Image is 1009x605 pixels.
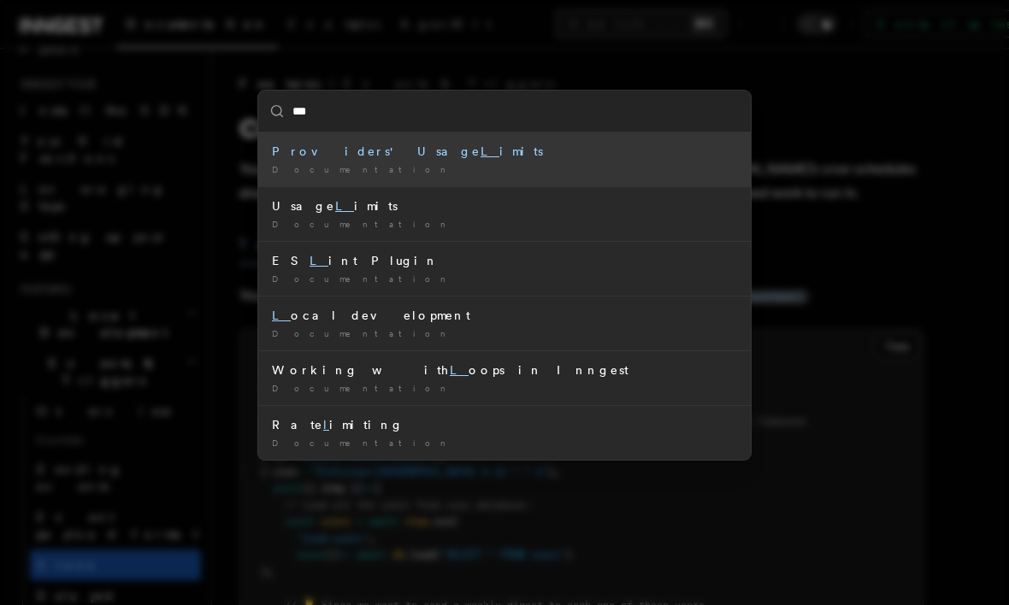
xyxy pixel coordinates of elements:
[272,328,452,338] span: Documentation
[323,418,329,432] mark: l
[272,383,452,393] span: Documentation
[272,361,737,379] div: Working with oops in Inngest
[272,219,452,229] span: Documentation
[272,143,737,160] div: Providers' Usage imits
[272,416,737,433] div: Rate imiting
[310,254,328,267] mark: L
[272,273,452,284] span: Documentation
[481,144,499,158] mark: L
[272,308,291,322] mark: L
[272,164,452,174] span: Documentation
[450,363,469,377] mark: L
[272,438,452,448] span: Documentation
[335,199,354,213] mark: L
[272,252,737,269] div: ES int Plugin
[272,307,737,324] div: ocal development
[272,197,737,214] div: Usage imits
